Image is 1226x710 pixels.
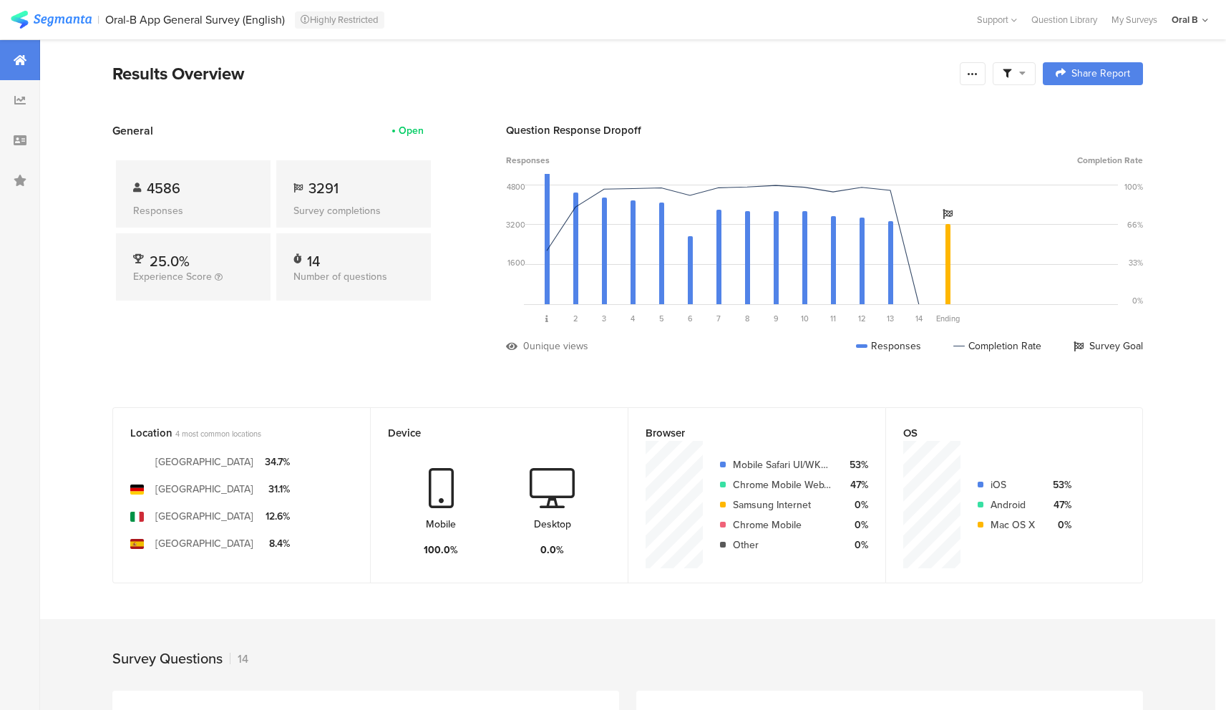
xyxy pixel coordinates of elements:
[801,313,809,324] span: 10
[147,177,180,199] span: 4586
[307,251,320,265] div: 14
[155,454,253,470] div: [GEOGRAPHIC_DATA]
[991,497,1035,512] div: Android
[530,339,588,354] div: unique views
[646,425,845,441] div: Browser
[308,177,339,199] span: 3291
[399,123,424,138] div: Open
[1129,257,1143,268] div: 33%
[265,509,290,524] div: 12.6%
[265,454,290,470] div: 34.7%
[426,517,456,532] div: Mobile
[688,313,693,324] span: 6
[112,648,223,669] div: Survey Questions
[733,457,832,472] div: Mobile Safari UI/WKWebView
[133,203,253,218] div: Responses
[903,425,1101,441] div: OS
[265,482,290,497] div: 31.1%
[1124,181,1143,193] div: 100%
[230,651,248,667] div: 14
[112,122,153,139] span: General
[507,257,525,268] div: 1600
[843,517,868,532] div: 0%
[887,313,894,324] span: 13
[265,536,290,551] div: 8.4%
[523,339,530,354] div: 0
[540,543,564,558] div: 0.0%
[130,425,329,441] div: Location
[991,477,1035,492] div: iOS
[843,538,868,553] div: 0%
[293,269,387,284] span: Number of questions
[745,313,749,324] span: 8
[830,313,836,324] span: 11
[1132,295,1143,306] div: 0%
[1024,13,1104,26] a: Question Library
[388,425,587,441] div: Device
[1074,339,1143,354] div: Survey Goal
[507,181,525,193] div: 4800
[295,11,384,29] div: Highly Restricted
[659,313,664,324] span: 5
[933,313,962,324] div: Ending
[843,457,868,472] div: 53%
[774,313,779,324] span: 9
[155,536,253,551] div: [GEOGRAPHIC_DATA]
[506,154,550,167] span: Responses
[573,313,578,324] span: 2
[915,313,923,324] span: 14
[155,482,253,497] div: [GEOGRAPHIC_DATA]
[534,517,571,532] div: Desktop
[175,428,261,439] span: 4 most common locations
[424,543,458,558] div: 100.0%
[631,313,635,324] span: 4
[716,313,721,324] span: 7
[1046,477,1071,492] div: 53%
[1127,219,1143,230] div: 66%
[1046,497,1071,512] div: 47%
[11,11,92,29] img: segmanta logo
[1077,154,1143,167] span: Completion Rate
[1172,13,1198,26] div: Oral B
[133,269,212,284] span: Experience Score
[105,13,285,26] div: Oral-B App General Survey (English)
[1046,517,1071,532] div: 0%
[112,61,953,87] div: Results Overview
[293,203,414,218] div: Survey completions
[1104,13,1164,26] a: My Surveys
[602,313,606,324] span: 3
[977,9,1017,31] div: Support
[155,509,253,524] div: [GEOGRAPHIC_DATA]
[991,517,1035,532] div: Mac OS X
[943,209,953,219] i: Survey Goal
[953,339,1041,354] div: Completion Rate
[150,251,190,272] span: 25.0%
[843,477,868,492] div: 47%
[733,497,832,512] div: Samsung Internet
[733,517,832,532] div: Chrome Mobile
[506,219,525,230] div: 3200
[856,339,921,354] div: Responses
[733,538,832,553] div: Other
[733,477,832,492] div: Chrome Mobile WebView
[97,11,99,28] div: |
[506,122,1143,138] div: Question Response Dropoff
[858,313,866,324] span: 12
[1071,69,1130,79] span: Share Report
[843,497,868,512] div: 0%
